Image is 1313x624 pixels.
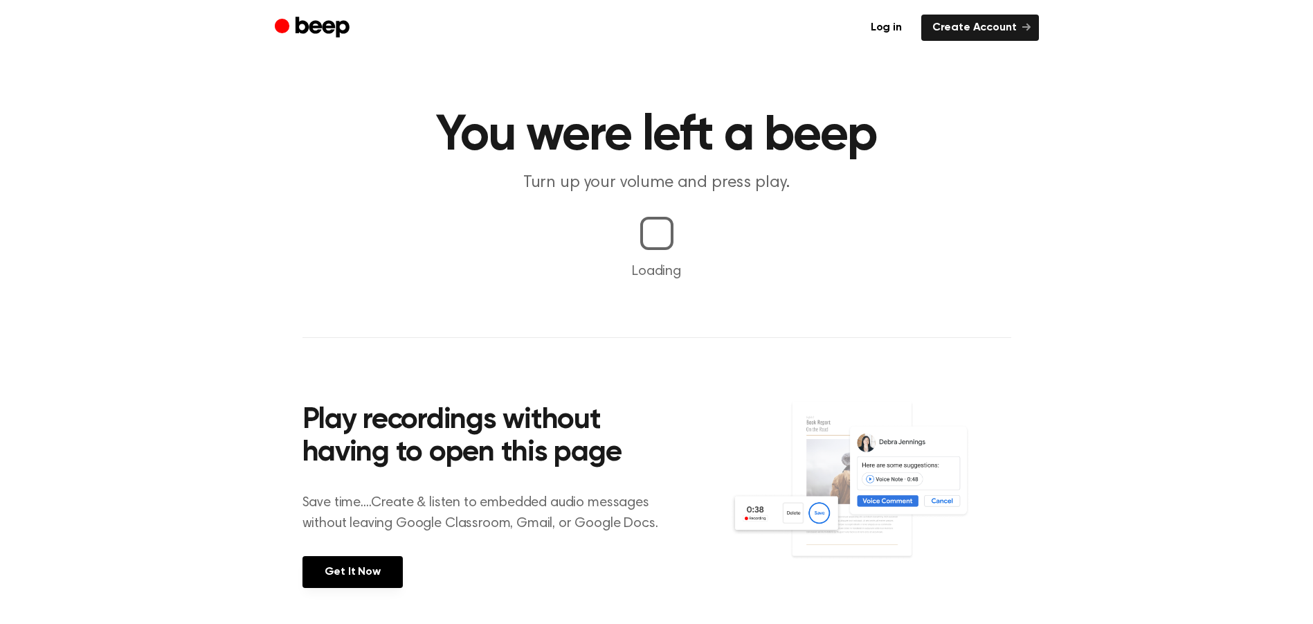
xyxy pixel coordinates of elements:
[302,404,676,470] h2: Play recordings without having to open this page
[302,111,1011,161] h1: You were left a beep
[391,172,923,195] p: Turn up your volume and press play.
[860,15,913,41] a: Log in
[275,15,353,42] a: Beep
[302,556,403,588] a: Get It Now
[302,492,676,534] p: Save time....Create & listen to embedded audio messages without leaving Google Classroom, Gmail, ...
[17,261,1296,282] p: Loading
[730,400,1011,587] img: Voice Comments on Docs and Recording Widget
[921,15,1039,41] a: Create Account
